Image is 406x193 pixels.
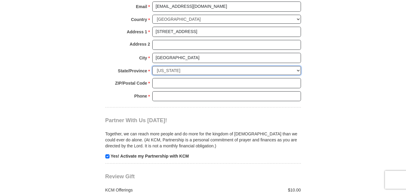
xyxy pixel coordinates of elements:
span: Partner With Us [DATE]! [105,117,167,123]
p: Together, we can reach more people and do more for the kingdom of [DEMOGRAPHIC_DATA] than we coul... [105,131,301,149]
strong: Address 2 [130,40,150,48]
strong: Yes! Activate my Partnership with KCM [110,154,189,158]
strong: State/Province [118,67,147,75]
div: $10.00 [203,187,304,193]
strong: City [139,54,147,62]
strong: Phone [134,92,147,100]
strong: Country [131,15,147,24]
strong: Email [136,2,147,11]
span: Review Gift [105,173,135,179]
div: KCM Offerings [102,187,203,193]
strong: ZIP/Postal Code [115,79,147,87]
strong: Address 1 [127,28,147,36]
